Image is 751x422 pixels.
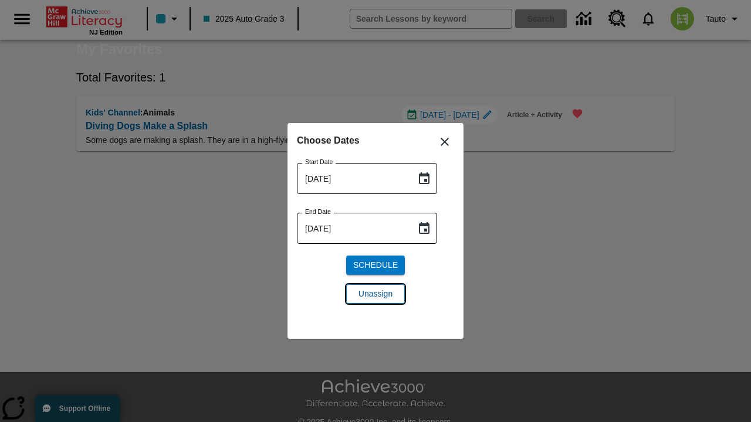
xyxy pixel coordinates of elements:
div: Choose date [297,132,454,313]
label: End Date [305,207,331,216]
label: Start Date [305,158,333,166]
h6: Choose Dates [297,132,454,149]
button: Choose date, selected date is Sep 10, 2025 [412,167,436,190]
button: Close [431,128,459,156]
input: MMMM-DD-YYYY [297,163,408,194]
button: Choose date, selected date is Sep 10, 2025 [412,217,436,240]
input: MMMM-DD-YYYY [297,213,408,244]
span: Unassign [358,288,393,300]
button: Schedule [346,256,405,275]
button: Unassign [346,284,405,304]
span: Schedule [353,259,398,271]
